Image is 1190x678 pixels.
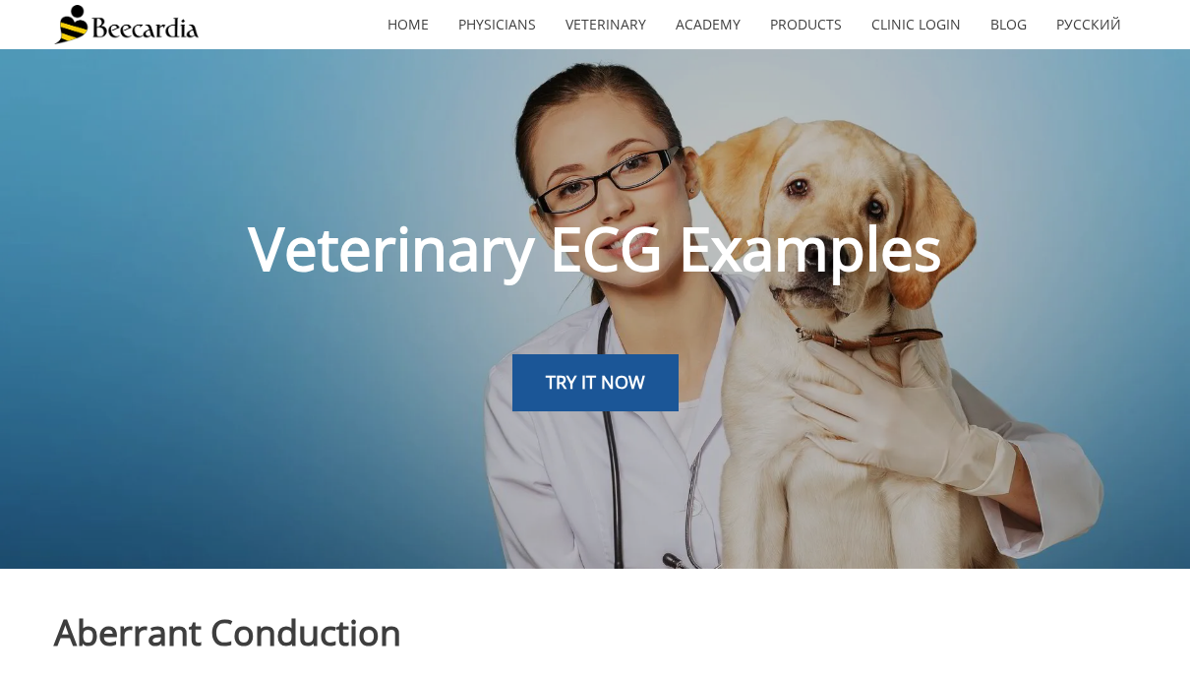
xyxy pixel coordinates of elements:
a: TRY IT NOW [512,354,679,411]
a: Academy [661,2,755,47]
span: Aberrant Conduction [54,608,401,656]
a: Veterinary [551,2,661,47]
a: Blog [976,2,1041,47]
span: TRY IT NOW [546,370,645,394]
a: Clinic Login [857,2,976,47]
a: home [373,2,444,47]
span: Veterinary ECG Examples [249,208,942,288]
img: Beecardia [54,5,199,44]
a: Physicians [444,2,551,47]
a: Русский [1041,2,1136,47]
a: Products [755,2,857,47]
